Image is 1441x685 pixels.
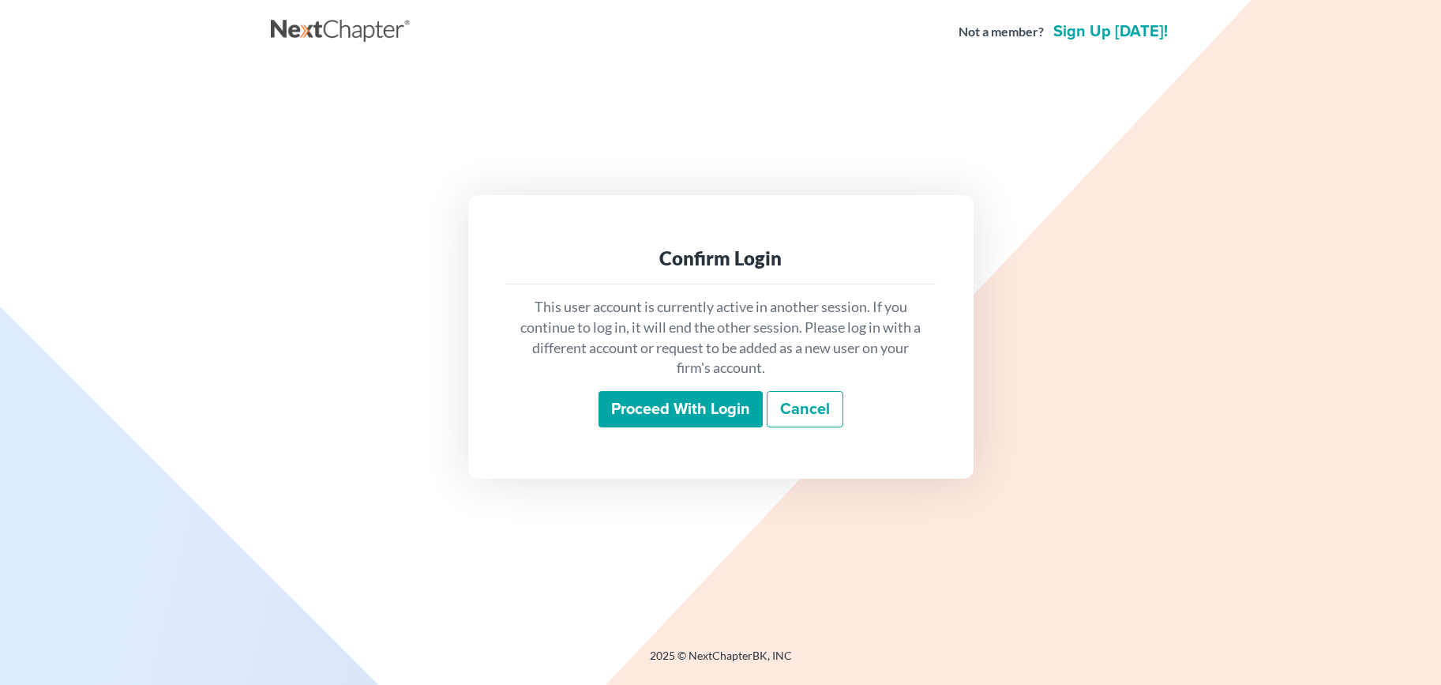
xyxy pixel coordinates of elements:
[519,297,923,378] p: This user account is currently active in another session. If you continue to log in, it will end ...
[599,391,763,427] input: Proceed with login
[1050,24,1171,40] a: Sign up [DATE]!
[959,23,1044,41] strong: Not a member?
[519,246,923,271] div: Confirm Login
[767,391,843,427] a: Cancel
[271,648,1171,676] div: 2025 © NextChapterBK, INC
